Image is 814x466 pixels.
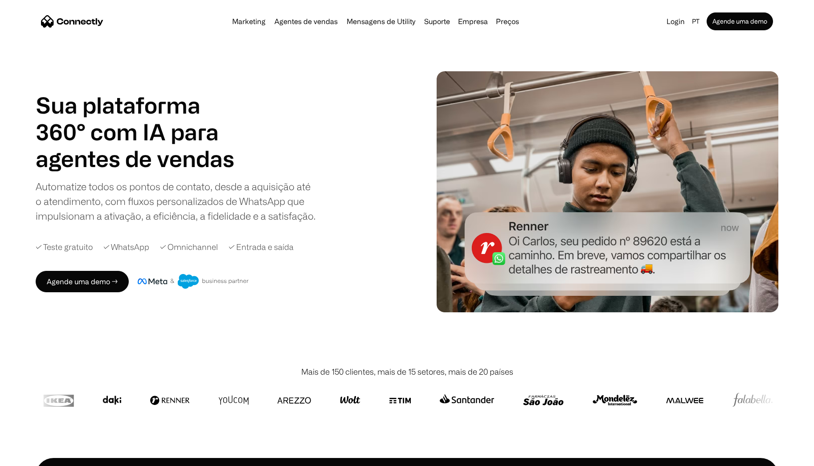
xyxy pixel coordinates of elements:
a: home [41,15,103,28]
a: Agentes de vendas [271,18,341,25]
h1: agentes de vendas [36,145,241,172]
div: ✓ WhatsApp [103,241,149,253]
div: pt [692,15,699,28]
aside: Language selected: Português (Brasil) [9,450,53,463]
div: ✓ Omnichannel [160,241,218,253]
div: ✓ Entrada e saída [229,241,294,253]
ul: Language list [18,450,53,463]
div: Empresa [455,15,491,28]
a: Agende uma demo → [36,271,129,292]
div: Automatize todos os pontos de contato, desde a aquisição até o atendimento, com fluxos personaliz... [36,179,316,223]
div: 1 of 4 [36,145,241,172]
a: Agende uma demo [707,12,773,30]
a: Suporte [421,18,454,25]
a: Marketing [229,18,269,25]
a: Login [663,15,688,28]
div: pt [688,15,705,28]
h1: Sua plataforma 360° com IA para [36,92,241,145]
a: Mensagens de Utility [343,18,419,25]
div: Empresa [458,15,488,28]
img: Meta e crachá de parceiro de negócios do Salesforce. [138,274,249,289]
div: Mais de 150 clientes, mais de 15 setores, mais de 20 países [301,366,513,378]
div: carousel [36,145,241,172]
div: ✓ Teste gratuito [36,241,93,253]
a: Preços [492,18,523,25]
